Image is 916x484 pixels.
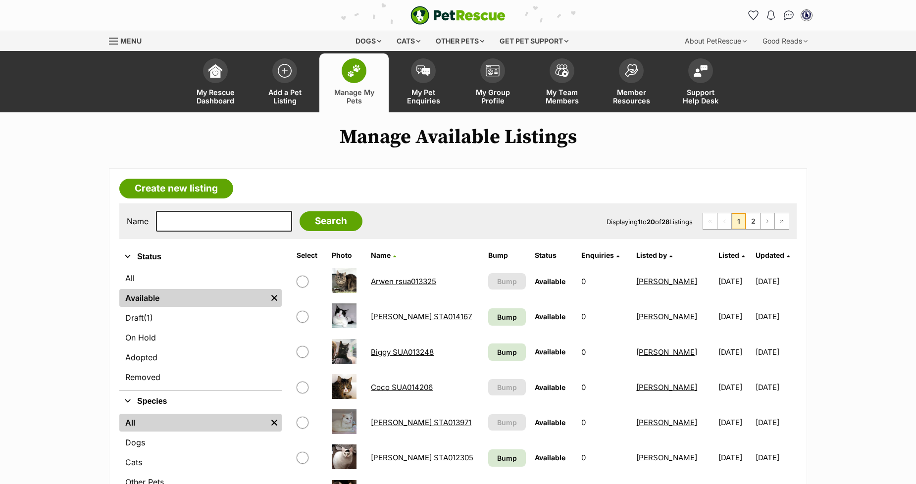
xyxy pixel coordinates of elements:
[410,6,506,25] a: PetRescue
[666,53,735,112] a: Support Help Desk
[763,7,779,23] button: Notifications
[401,88,446,105] span: My Pet Enquiries
[624,64,638,77] img: member-resources-icon-8e73f808a243e03378d46382f2149f9095a855e16c252ad45f914b54edf8863c.svg
[781,7,797,23] a: Conversations
[488,379,526,395] button: Bump
[119,395,282,408] button: Species
[293,247,326,263] th: Select
[127,217,149,226] label: Name
[488,449,526,467] a: Bump
[109,31,149,49] a: Menu
[636,251,667,259] span: Listed by
[493,31,575,51] div: Get pet support
[319,53,389,112] a: Manage My Pets
[262,88,307,105] span: Add a Pet Listing
[609,88,654,105] span: Member Resources
[488,414,526,431] button: Bump
[119,269,282,287] a: All
[527,53,597,112] a: My Team Members
[535,453,565,462] span: Available
[119,434,282,451] a: Dogs
[328,247,366,263] th: Photo
[581,251,614,259] span: translation missing: en.admin.listings.index.attributes.enquiries
[636,312,697,321] a: [PERSON_NAME]
[267,414,282,432] a: Remove filter
[577,440,631,475] td: 0
[662,218,669,226] strong: 28
[638,218,641,226] strong: 1
[371,277,436,286] a: Arwen rsua013325
[390,31,427,51] div: Cats
[714,264,755,298] td: [DATE]
[347,64,361,77] img: manage-my-pets-icon-02211641906a0b7f246fdf0571729dbe1e7629f14944591b6c1af311fb30b64b.svg
[497,276,517,287] span: Bump
[497,382,517,392] span: Bump
[371,418,471,427] a: [PERSON_NAME] STA013971
[535,347,565,356] span: Available
[488,273,526,290] button: Bump
[120,37,142,45] span: Menu
[119,289,267,307] a: Available
[756,335,796,369] td: [DATE]
[119,329,282,346] a: On Hold
[714,299,755,334] td: [DATE]
[488,308,526,326] a: Bump
[784,10,794,20] img: chat-41dd97257d64d25036548639549fe6c8038ab92f7586957e7f3b1b290dea8141.svg
[756,251,784,259] span: Updated
[332,88,376,105] span: Manage My Pets
[497,453,517,463] span: Bump
[535,312,565,321] span: Available
[349,31,388,51] div: Dogs
[119,348,282,366] a: Adopted
[756,370,796,404] td: [DATE]
[756,264,796,298] td: [DATE]
[636,453,697,462] a: [PERSON_NAME]
[193,88,238,105] span: My Rescue Dashboard
[767,10,775,20] img: notifications-46538b983faf8c2785f20acdc204bb7945ddae34d4c08c2a6579f10ce5e182be.svg
[802,10,812,20] img: Alison Thompson profile pic
[607,218,693,226] span: Displaying to of Listings
[278,64,292,78] img: add-pet-listing-icon-0afa8454b4691262ce3f59096e99ab1cd57d4a30225e0717b998d2c9b9846f56.svg
[389,53,458,112] a: My Pet Enquiries
[636,347,697,357] a: [PERSON_NAME]
[717,213,731,229] span: Previous page
[694,65,708,77] img: help-desk-icon-fdf02630f3aa405de69fd3d07c3f3aa587a6932b1a1747fa1d2bba05be0121f9.svg
[775,213,789,229] a: Last page
[119,414,267,432] a: All
[647,218,655,226] strong: 20
[718,251,745,259] a: Listed
[119,179,233,198] a: Create new listing
[371,312,472,321] a: [PERSON_NAME] STA014167
[756,440,796,475] td: [DATE]
[371,251,396,259] a: Name
[119,309,282,327] a: Draft
[703,213,717,229] span: First page
[300,211,362,231] input: Search
[486,65,500,77] img: group-profile-icon-3fa3cf56718a62981997c0bc7e787c4b2cf8bcc04b72c1350f741eb67cf2f40e.svg
[484,247,530,263] th: Bump
[371,453,473,462] a: [PERSON_NAME] STA012305
[497,347,517,357] span: Bump
[577,405,631,439] td: 0
[429,31,491,51] div: Other pets
[597,53,666,112] a: Member Resources
[119,250,282,263] button: Status
[714,335,755,369] td: [DATE]
[535,418,565,427] span: Available
[756,299,796,334] td: [DATE]
[746,213,760,229] a: Page 2
[497,417,517,428] span: Bump
[577,335,631,369] td: 0
[577,370,631,404] td: 0
[555,64,569,77] img: team-members-icon-5396bd8760b3fe7c0b43da4ab00e1e3bb1a5d9ba89233759b79545d2d3fc5d0d.svg
[636,383,697,392] a: [PERSON_NAME]
[636,418,697,427] a: [PERSON_NAME]
[636,251,672,259] a: Listed by
[540,88,584,105] span: My Team Members
[119,267,282,390] div: Status
[577,299,631,334] td: 0
[678,88,723,105] span: Support Help Desk
[119,368,282,386] a: Removed
[714,405,755,439] td: [DATE]
[144,312,153,324] span: (1)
